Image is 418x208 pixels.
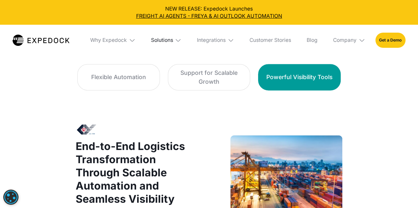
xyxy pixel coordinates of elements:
[91,73,146,81] div: Flexible Automation
[85,25,140,56] div: Why Expedock
[90,37,127,44] div: Why Expedock
[385,176,418,208] iframe: Chat Widget
[375,33,405,47] a: Get a Demo
[176,68,242,86] div: Support for Scalable Growth
[146,25,187,56] div: Solutions
[76,140,185,205] strong: End-to-End Logistics Transformation Through Scalable Automation and Seamless Visibility
[5,13,413,20] a: FREIGHT AI AGENTS - FREYA & AI OUTLOOK AUTOMATION
[266,73,332,81] div: Powerful Visibility Tools
[302,25,323,56] a: Blog
[5,5,413,20] div: NEW RELEASE: Expedock Launches
[197,37,226,44] div: Integrations
[328,25,370,56] div: Company
[192,25,239,56] div: Integrations
[245,25,296,56] a: Customer Stories
[151,37,173,44] div: Solutions
[333,37,357,44] div: Company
